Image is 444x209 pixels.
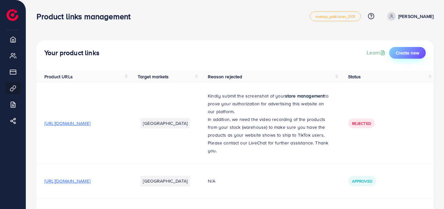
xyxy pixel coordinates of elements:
[44,120,90,127] span: [URL][DOMAIN_NAME]
[44,178,90,184] span: [URL][DOMAIN_NAME]
[352,121,371,126] span: Rejected
[398,12,434,20] p: [PERSON_NAME]
[7,9,18,21] img: logo
[140,118,190,128] li: [GEOGRAPHIC_DATA]
[396,50,419,56] span: Create new
[285,93,325,99] strong: store management
[208,92,332,115] p: Kindly submit the screenshot of your to prove your authorization for advertising this website on ...
[138,73,169,80] span: Target markets
[140,176,190,186] li: [GEOGRAPHIC_DATA]
[310,11,361,21] a: metap_pakistan_001
[44,73,73,80] span: Product URLs
[385,12,434,21] a: [PERSON_NAME]
[348,73,361,80] span: Status
[389,47,426,59] button: Create new
[208,73,242,80] span: Reason rejected
[352,178,372,184] span: Approved
[208,139,332,155] p: Please contact our LiveChat for further assistance. Thank you.
[315,14,355,19] span: metap_pakistan_001
[367,49,387,56] a: Learn
[208,178,215,184] span: N/A
[208,115,332,139] p: In addition, we need the video recording of the products from your stock (warehouse) to make sure...
[37,12,136,21] h3: Product links management
[44,49,100,57] h4: Your product links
